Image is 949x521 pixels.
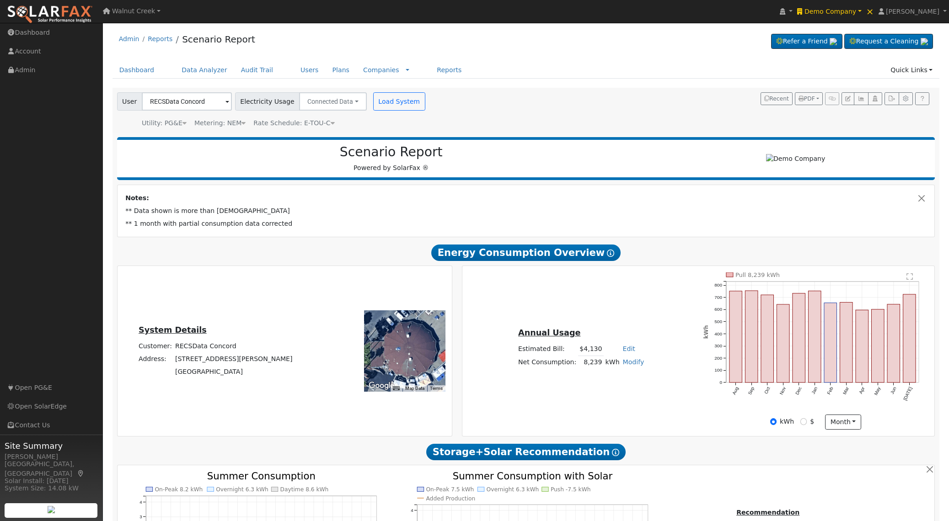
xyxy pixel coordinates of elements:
[5,476,98,486] div: Solar Install: [DATE]
[808,291,821,382] rect: onclick=""
[824,303,837,382] rect: onclick=""
[155,486,203,493] text: On-Peak 8.2 kWh
[607,250,614,257] i: Show Help
[517,343,578,356] td: Estimated Bill:
[868,92,882,105] button: Login As
[844,34,933,49] a: Request a Cleaning
[137,340,174,352] td: Customer:
[872,309,885,383] rect: onclick=""
[777,304,789,383] rect: onclick=""
[77,470,85,477] a: Map
[119,35,139,43] a: Admin
[517,356,578,369] td: Net Consumption:
[719,380,722,385] text: 0
[899,92,913,105] button: Settings
[124,218,928,230] td: ** 1 month with partial consumption data corrected
[886,8,939,15] span: [PERSON_NAME]
[137,352,174,365] td: Address:
[884,62,939,79] a: Quick Links
[714,356,722,361] text: 200
[745,291,758,383] rect: onclick=""
[903,294,916,383] rect: onclick=""
[117,92,142,111] span: User
[714,307,722,312] text: 600
[126,144,656,160] h2: Scenario Report
[906,273,913,280] text: 
[714,331,722,336] text: 400
[148,35,172,43] a: Reports
[714,282,722,287] text: 800
[235,92,300,111] span: Electricity Usage
[430,386,443,391] a: Terms (opens in new tab)
[207,470,316,482] text: Summer Consumption
[405,385,424,392] button: Map Data
[825,415,861,430] button: month
[182,34,255,45] a: Scenario Report
[373,92,425,111] button: Load System
[453,470,613,482] text: Summer Consumption with Solar
[612,449,619,456] i: Show Help
[393,385,399,392] button: Keyboard shortcuts
[830,38,837,45] img: retrieve
[842,386,850,395] text: Mar
[917,193,927,203] button: Close
[714,319,722,324] text: 500
[604,356,621,369] td: kWh
[887,304,900,382] rect: onclick=""
[729,291,742,383] rect: onclick=""
[866,6,874,17] span: ×
[194,118,246,128] div: Metering: NEM
[426,444,626,460] span: Storage+Solar Recommendation
[854,92,868,105] button: Multi-Series Graph
[124,205,928,218] td: ** Data shown is more than [DEMOGRAPHIC_DATA]
[856,310,869,383] rect: onclick=""
[299,92,367,111] button: Connected Data
[112,7,155,15] span: Walnut Creek
[714,343,722,348] text: 300
[915,92,929,105] a: Help Link
[794,386,802,396] text: Dec
[173,366,294,378] td: [GEOGRAPHIC_DATA]
[890,386,897,395] text: Jun
[902,386,913,401] text: [DATE]
[326,62,356,79] a: Plans
[826,386,834,395] text: Feb
[842,92,854,105] button: Edit User
[430,62,468,79] a: Reports
[763,386,771,394] text: Oct
[873,386,881,396] text: May
[175,62,234,79] a: Data Analyzer
[139,325,207,335] u: System Details
[366,380,397,392] a: Open this area in Google Maps (opens a new window)
[858,386,866,394] text: Apr
[793,293,805,382] rect: onclick=""
[766,154,825,164] img: Demo Company
[5,452,98,462] div: [PERSON_NAME]
[885,92,899,105] button: Export Interval Data
[366,380,397,392] img: Google
[800,418,807,425] input: $
[747,386,755,395] text: Sep
[431,245,621,261] span: Energy Consumption Overview
[48,506,55,513] img: retrieve
[487,486,539,493] text: Overnight 6.3 kWh
[735,271,780,278] text: Pull 8,239 kWh
[714,367,722,372] text: 100
[623,358,644,366] a: Modify
[578,356,604,369] td: 8,239
[770,418,777,425] input: kWh
[113,62,161,79] a: Dashboard
[234,62,280,79] a: Audit Trail
[294,62,326,79] a: Users
[795,92,823,105] button: PDF
[771,34,842,49] a: Refer a Friend
[761,92,793,105] button: Recent
[173,340,294,352] td: RECSData Concord
[125,194,149,202] strong: Notes:
[5,459,98,478] div: [GEOGRAPHIC_DATA], [GEOGRAPHIC_DATA]
[810,417,814,426] label: $
[142,118,187,128] div: Utility: PG&E
[731,386,739,396] text: Aug
[780,417,794,426] label: kWh
[253,119,334,127] span: Alias: None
